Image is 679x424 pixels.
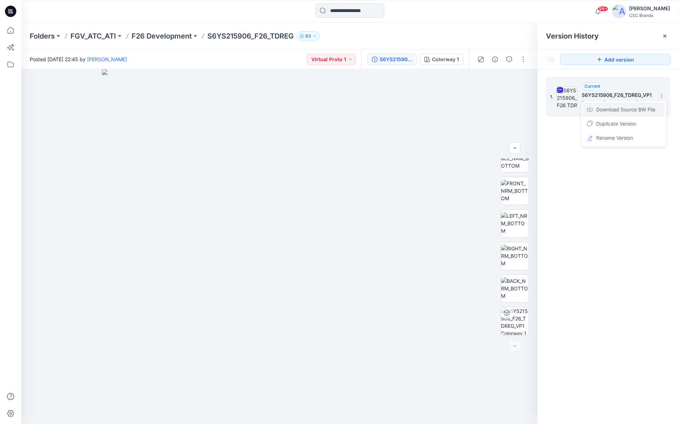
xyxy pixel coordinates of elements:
[662,33,668,39] button: Close
[102,69,457,424] img: eyJhbGciOiJIUzI1NiIsImtpZCI6IjAiLCJzbHQiOiJzZXMiLCJ0eXAiOiJKV1QifQ.eyJkYXRhIjp7InR5cGUiOiJzdG9yYW...
[629,13,670,18] div: CSC Brands
[432,56,459,63] div: Colorway 1
[501,147,529,169] img: TURNTABLE_NRM_BOTTOM
[582,99,652,106] span: Posted by: Susie Kim
[501,307,529,335] img: S6YS215906_F26_TDREG_VP1 Colorway 1
[546,54,557,65] button: Show Hidden Versions
[30,56,127,63] span: Posted [DATE] 22:45 by
[612,4,626,18] img: avatar
[420,54,464,65] button: Colorway 1
[489,54,501,65] button: Details
[70,31,116,41] a: FGV_ATC_ATI
[501,277,529,300] img: BACK_NRM_BOTTOM
[380,56,412,63] div: S6YS215906_F26_TDREG_VP1
[556,86,577,108] img: S6YS215906_F26_TDREG_VP1
[305,32,311,40] p: 63
[598,6,608,12] span: 99+
[582,91,652,99] h5: S6YS215906_F26_TDREG_VP1
[596,120,636,128] span: Duplicate Version
[550,94,553,100] span: 1.
[596,134,633,142] span: Rename Version
[87,56,127,62] a: [PERSON_NAME]
[30,31,55,41] a: Folders
[596,105,655,114] span: Download Source BW File
[629,4,670,13] div: [PERSON_NAME]
[585,83,600,89] span: Current
[132,31,192,41] a: F26 Development
[501,180,529,202] img: FRONT_NRM_BOTTOM
[546,32,599,40] span: Version History
[297,31,320,41] button: 63
[560,54,671,65] button: Add version
[207,31,294,41] p: S6YS215906_F26_TDREG
[367,54,417,65] button: S6YS215906_F26_TDREG_VP1
[501,245,529,267] img: RIGHT_NRM_BOTTOM
[501,212,529,234] img: LEFT_NRM_BOTTOM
